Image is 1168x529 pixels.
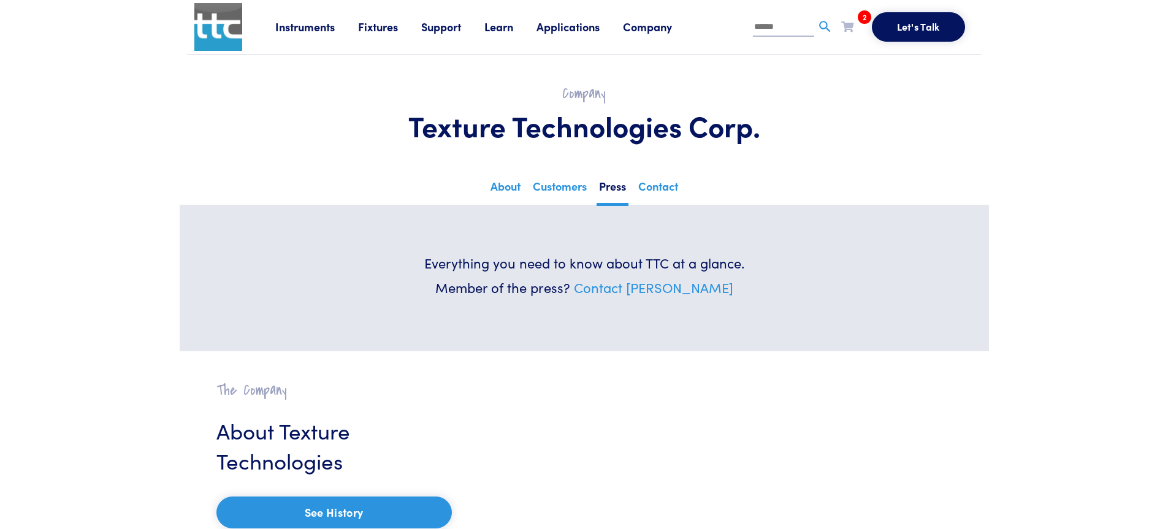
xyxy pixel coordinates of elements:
h3: About Texture Technologies [216,415,452,475]
a: Instruments [275,19,358,34]
a: Applications [536,19,623,34]
span: 2 [858,10,871,24]
a: Press [597,176,628,206]
img: ttc_logo_1x1_v1.0.png [194,3,242,51]
h2: Company [216,84,952,103]
a: Learn [484,19,536,34]
h6: Member of the press? [342,278,827,297]
button: Let's Talk [872,12,965,42]
a: Contact [636,176,681,203]
a: Company [623,19,695,34]
a: Contact [PERSON_NAME] [574,278,733,297]
h1: Texture Technologies Corp. [216,108,952,143]
a: 2 [841,18,853,34]
h6: Everything you need to know about TTC at a glance. [342,254,827,273]
a: About [488,176,523,203]
a: See History [216,497,452,528]
a: Customers [530,176,589,203]
a: Fixtures [358,19,421,34]
h2: The Company [216,381,452,400]
a: Support [421,19,484,34]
